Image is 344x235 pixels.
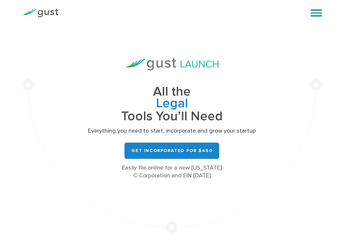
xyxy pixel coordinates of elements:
[67,86,277,123] h1: All the Tools You’ll Need
[125,143,219,159] a: Get Incorporated for $450
[67,164,277,180] div: Easily file online for a new [US_STATE] C-Corporation and EIN [DATE]
[67,98,277,111] span: Legal
[125,58,219,70] img: Gust Launch Logo
[22,9,58,18] img: Gust Logo
[67,127,277,135] p: Everything you need to start, incorporate and grow your startup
